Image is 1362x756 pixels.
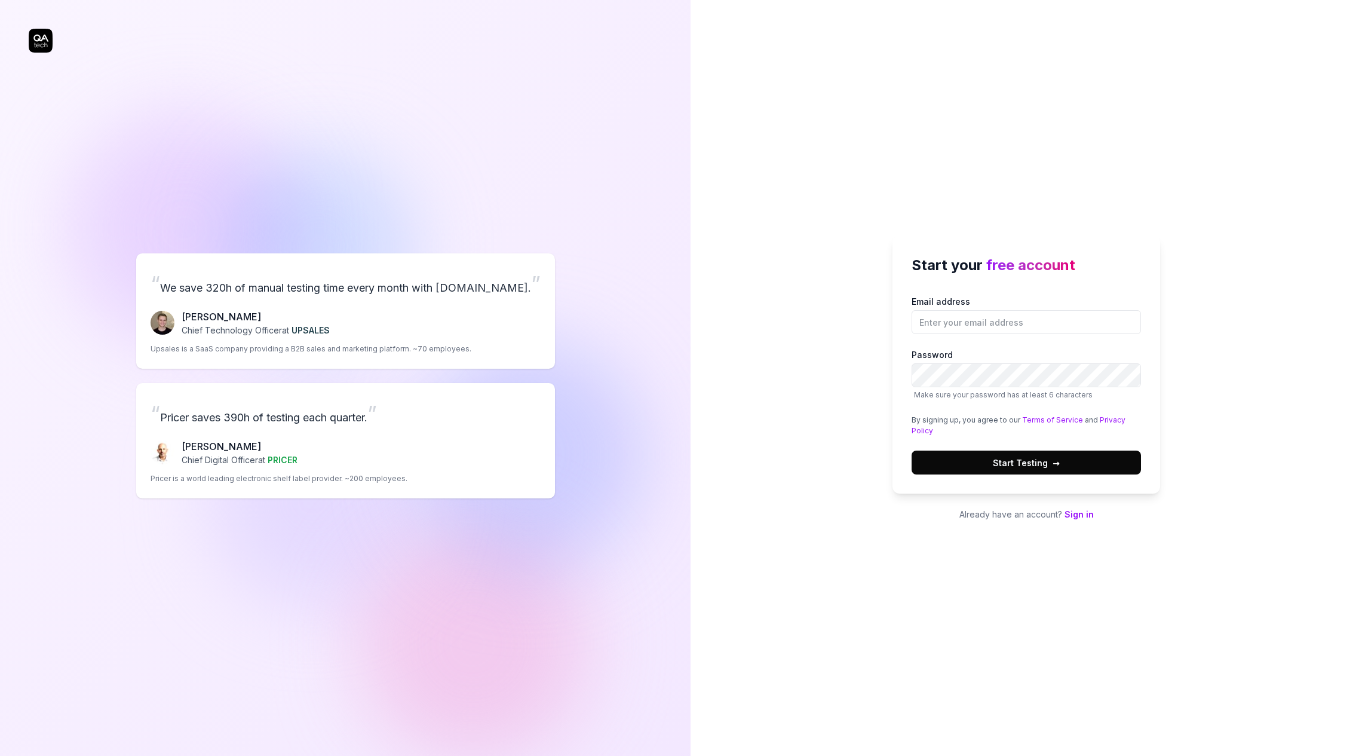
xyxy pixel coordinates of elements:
[914,390,1093,399] span: Make sure your password has at least 6 characters
[151,400,160,427] span: “
[912,348,1141,400] label: Password
[912,295,1141,334] label: Email address
[151,397,541,430] p: Pricer saves 390h of testing each quarter.
[986,256,1075,274] span: free account
[912,255,1141,276] h2: Start your
[1053,457,1060,469] span: →
[1065,509,1094,519] a: Sign in
[151,311,174,335] img: Fredrik Seidl
[151,268,541,300] p: We save 320h of manual testing time every month with [DOMAIN_NAME].
[151,344,471,354] p: Upsales is a SaaS company providing a B2B sales and marketing platform. ~70 employees.
[151,473,407,484] p: Pricer is a world leading electronic shelf label provider. ~200 employees.
[292,325,330,335] span: UPSALES
[912,310,1141,334] input: Email address
[268,455,297,465] span: PRICER
[1022,415,1083,424] a: Terms of Service
[912,415,1141,436] div: By signing up, you agree to our and
[182,324,330,336] p: Chief Technology Officer at
[912,363,1141,387] input: PasswordMake sure your password has at least 6 characters
[182,439,297,454] p: [PERSON_NAME]
[912,451,1141,475] button: Start Testing→
[182,454,297,466] p: Chief Digital Officer at
[531,271,541,297] span: ”
[136,253,555,369] a: “We save 320h of manual testing time every month with [DOMAIN_NAME].”Fredrik Seidl[PERSON_NAME]Ch...
[892,508,1160,521] p: Already have an account?
[993,457,1060,469] span: Start Testing
[367,400,377,427] span: ”
[151,271,160,297] span: “
[151,440,174,464] img: Chris Chalkitis
[182,310,330,324] p: [PERSON_NAME]
[136,383,555,498] a: “Pricer saves 390h of testing each quarter.”Chris Chalkitis[PERSON_NAME]Chief Digital Officerat P...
